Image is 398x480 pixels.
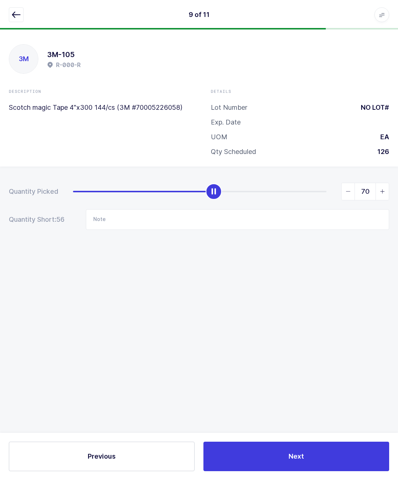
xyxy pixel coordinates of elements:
button: Next [203,442,389,471]
span: 56 [56,215,71,224]
div: EA [374,133,389,141]
div: Qty Scheduled [211,147,256,156]
div: 9 of 11 [189,10,210,19]
div: Exp. Date [211,118,241,127]
div: NO LOT# [355,103,389,112]
div: 126 [371,147,389,156]
h2: R-000-R [56,60,81,69]
span: Previous [88,452,116,461]
p: Scotch magic Tape 4"x300 144/cs (3M #70005226058) [9,103,187,112]
div: Quantity Picked [9,187,58,196]
div: UOM [211,133,227,141]
div: Description [9,88,187,94]
h1: 3M-105 [47,49,81,60]
div: slider between 0 and 126 [73,183,389,200]
span: Next [289,452,304,461]
input: Note [86,209,389,230]
div: 3M [9,45,38,73]
button: Previous [9,442,195,471]
div: Quantity Short: [9,215,71,224]
div: Details [211,88,389,94]
div: Lot Number [211,103,247,112]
